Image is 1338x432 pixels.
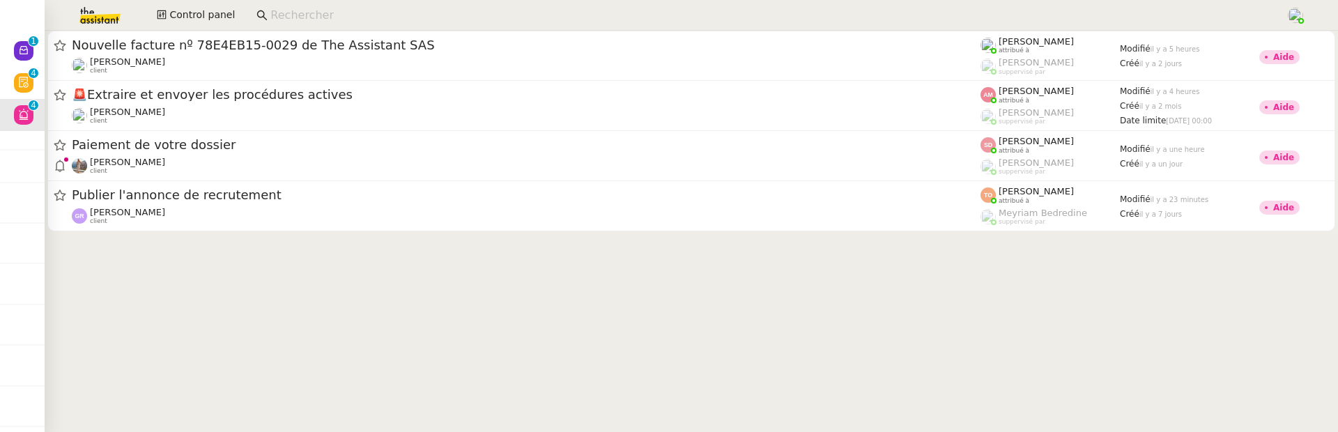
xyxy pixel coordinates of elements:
span: suppervisé par [999,218,1045,226]
app-user-label: attribué à [981,36,1120,54]
span: [PERSON_NAME] [999,57,1074,68]
span: Control panel [169,7,235,23]
span: il y a un jour [1139,160,1183,168]
div: Aide [1273,153,1294,162]
img: users%2F5wb7CaiUE6dOiPeaRcV8Mw5TCrI3%2Favatar%2F81010312-bfeb-45f9-b06f-91faae72560a [72,108,87,123]
span: Publier l'annonce de recrutement [72,189,981,201]
app-user-detailed-label: client [72,107,981,125]
span: [PERSON_NAME] [90,157,165,167]
app-user-label: suppervisé par [981,208,1120,226]
span: attribué à [999,47,1029,54]
div: Aide [1273,53,1294,61]
span: attribué à [999,147,1029,155]
img: svg [72,208,87,224]
span: Créé [1120,159,1139,169]
p: 4 [31,68,36,81]
span: client [90,217,107,225]
div: Aide [1273,203,1294,212]
p: 1 [31,36,36,49]
button: Control panel [148,6,243,25]
span: client [90,67,107,75]
img: users%2FaellJyylmXSg4jqeVbanehhyYJm1%2Favatar%2Fprofile-pic%20(4).png [981,209,996,224]
span: [DATE] 00:00 [1166,117,1212,125]
span: [PERSON_NAME] [999,136,1074,146]
span: Modifié [1120,144,1151,154]
span: [PERSON_NAME] [90,207,165,217]
span: [PERSON_NAME] [999,157,1074,168]
img: users%2FSADz3OCgrFNaBc1p3ogUv5k479k1%2Favatar%2Fccbff511-0434-4584-b662-693e5a00b7b7 [72,58,87,73]
img: users%2FoFdbodQ3TgNoWt9kP3GXAs5oaCq1%2Favatar%2Fprofile-pic.png [981,109,996,124]
span: Meyriam Bedredine [999,208,1087,218]
span: Modifié [1120,44,1151,54]
app-user-detailed-label: client [72,207,981,225]
span: il y a 4 heures [1151,88,1200,95]
div: Aide [1273,103,1294,111]
span: suppervisé par [999,68,1045,76]
span: il y a 7 jours [1139,210,1182,218]
app-user-label: suppervisé par [981,107,1120,125]
span: [PERSON_NAME] [90,107,165,117]
span: client [90,167,107,175]
span: Nouvelle facture nº 78E4EB15-0029 de The Assistant SAS [72,39,981,52]
span: il y a 23 minutes [1151,196,1209,203]
app-user-label: attribué à [981,136,1120,154]
span: Paiement de votre dossier [72,139,981,151]
img: users%2FoFdbodQ3TgNoWt9kP3GXAs5oaCq1%2Favatar%2Fprofile-pic.png [1288,8,1303,23]
span: Créé [1120,59,1139,68]
app-user-detailed-label: client [72,56,981,75]
span: [PERSON_NAME] [999,36,1074,47]
nz-badge-sup: 4 [29,68,38,78]
img: users%2FoFdbodQ3TgNoWt9kP3GXAs5oaCq1%2Favatar%2Fprofile-pic.png [981,59,996,74]
span: il y a une heure [1151,146,1205,153]
span: il y a 2 jours [1139,60,1182,68]
app-user-label: suppervisé par [981,57,1120,75]
img: svg [981,187,996,203]
img: users%2FoFdbodQ3TgNoWt9kP3GXAs5oaCq1%2Favatar%2Fprofile-pic.png [981,38,996,53]
span: Date limite [1120,116,1166,125]
span: attribué à [999,97,1029,105]
img: svg [981,87,996,102]
span: il y a 5 heures [1151,45,1200,53]
img: 9c41a674-290d-4aa4-ad60-dbefefe1e183 [72,158,87,173]
span: Modifié [1120,194,1151,204]
img: users%2FoFdbodQ3TgNoWt9kP3GXAs5oaCq1%2Favatar%2Fprofile-pic.png [981,159,996,174]
span: il y a 2 mois [1139,102,1182,110]
span: Modifié [1120,86,1151,96]
app-user-label: attribué à [981,186,1120,204]
span: Créé [1120,101,1139,111]
p: 4 [31,100,36,113]
span: 🚨 [72,87,87,102]
span: [PERSON_NAME] [999,107,1074,118]
span: Extraire et envoyer les procédures actives [72,88,981,101]
app-user-label: attribué à [981,86,1120,104]
nz-badge-sup: 4 [29,100,38,110]
nz-badge-sup: 1 [29,36,38,46]
img: svg [981,137,996,153]
input: Rechercher [270,6,1272,25]
app-user-label: suppervisé par [981,157,1120,176]
span: attribué à [999,197,1029,205]
span: [PERSON_NAME] [999,186,1074,196]
span: Créé [1120,209,1139,219]
span: suppervisé par [999,168,1045,176]
app-user-detailed-label: client [72,157,981,175]
span: suppervisé par [999,118,1045,125]
span: [PERSON_NAME] [999,86,1074,96]
span: client [90,117,107,125]
span: [PERSON_NAME] [90,56,165,67]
